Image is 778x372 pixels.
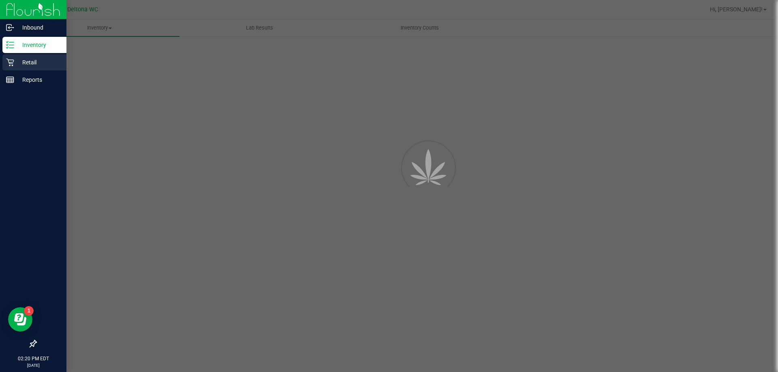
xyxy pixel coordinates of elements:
[6,76,14,84] inline-svg: Reports
[6,41,14,49] inline-svg: Inventory
[4,362,63,368] p: [DATE]
[6,58,14,66] inline-svg: Retail
[14,23,63,32] p: Inbound
[8,307,32,332] iframe: Resource center
[6,23,14,32] inline-svg: Inbound
[14,57,63,67] p: Retail
[4,355,63,362] p: 02:20 PM EDT
[14,40,63,50] p: Inventory
[24,306,34,316] iframe: Resource center unread badge
[14,75,63,85] p: Reports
